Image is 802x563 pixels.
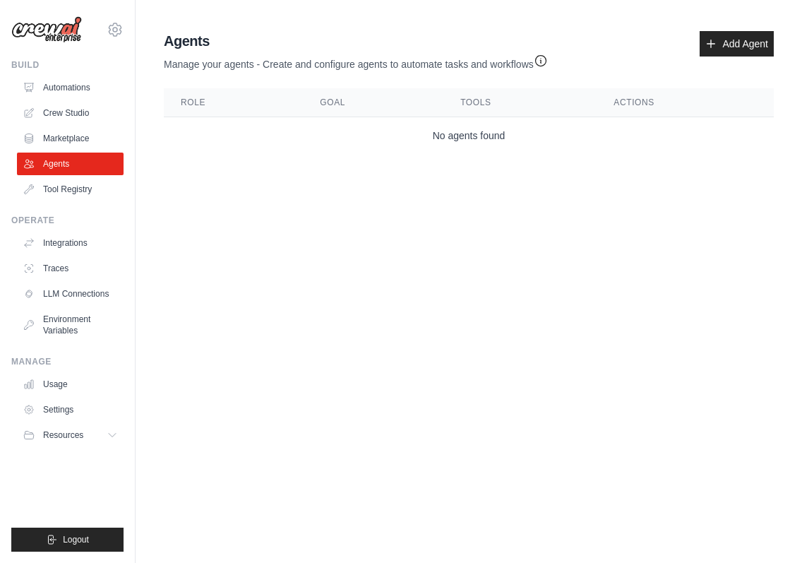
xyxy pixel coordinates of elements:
[17,398,124,421] a: Settings
[700,31,774,57] a: Add Agent
[164,117,774,155] td: No agents found
[164,51,548,71] p: Manage your agents - Create and configure agents to automate tasks and workflows
[11,59,124,71] div: Build
[164,88,303,117] th: Role
[17,178,124,201] a: Tool Registry
[11,16,82,43] img: Logo
[17,373,124,396] a: Usage
[17,232,124,254] a: Integrations
[63,534,89,545] span: Logout
[17,308,124,342] a: Environment Variables
[597,88,774,117] th: Actions
[164,31,548,51] h2: Agents
[443,88,597,117] th: Tools
[11,528,124,552] button: Logout
[11,215,124,226] div: Operate
[17,283,124,305] a: LLM Connections
[17,76,124,99] a: Automations
[17,127,124,150] a: Marketplace
[11,356,124,367] div: Manage
[43,429,83,441] span: Resources
[303,88,443,117] th: Goal
[17,257,124,280] a: Traces
[17,424,124,446] button: Resources
[17,153,124,175] a: Agents
[17,102,124,124] a: Crew Studio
